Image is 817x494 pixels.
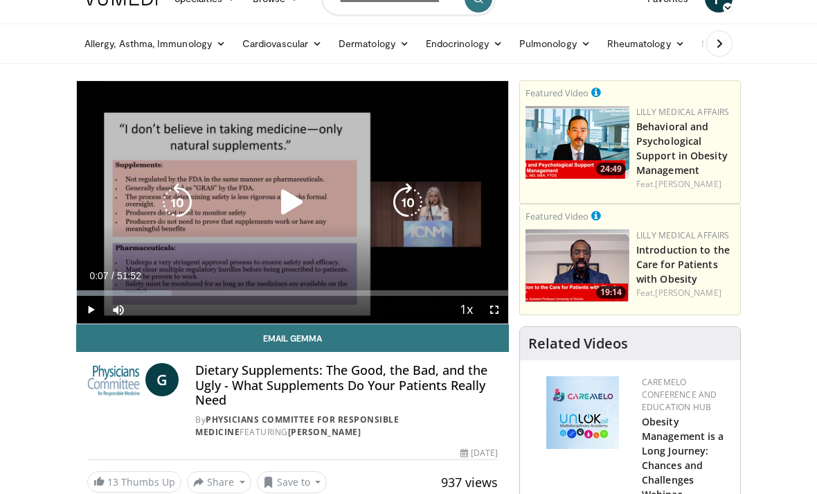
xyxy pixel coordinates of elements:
[418,30,511,58] a: Endocrinology
[596,286,626,299] span: 19:14
[642,376,717,413] a: CaReMeLO Conference and Education Hub
[636,106,730,118] a: Lilly Medical Affairs
[288,426,361,438] a: [PERSON_NAME]
[87,363,140,396] img: Physicians Committee for Responsible Medicine
[636,120,728,177] a: Behavioral and Psychological Support in Obesity Management
[187,471,251,493] button: Share
[77,290,508,296] div: Progress Bar
[460,447,498,459] div: [DATE]
[528,335,628,352] h4: Related Videos
[89,270,108,281] span: 0:07
[511,30,599,58] a: Pulmonology
[257,471,327,493] button: Save to
[636,229,730,241] a: Lilly Medical Affairs
[596,163,626,175] span: 24:49
[526,229,629,302] img: acc2e291-ced4-4dd5-b17b-d06994da28f3.png.150x105_q85_crop-smart_upscale.png
[655,178,721,190] a: [PERSON_NAME]
[526,106,629,179] img: ba3304f6-7838-4e41-9c0f-2e31ebde6754.png.150x105_q85_crop-smart_upscale.png
[145,363,179,396] a: G
[195,414,498,439] div: By FEATURING
[234,30,330,58] a: Cardiovascular
[195,363,498,408] h4: Dietary Supplements: The Good, the Bad, and the Ugly - What Supplements Do Your Patients Really Need
[526,87,589,99] small: Featured Video
[599,30,693,58] a: Rheumatology
[441,474,498,491] span: 937 views
[526,106,629,179] a: 24:49
[111,270,114,281] span: /
[76,30,234,58] a: Allergy, Asthma, Immunology
[655,287,721,299] a: [PERSON_NAME]
[636,178,735,191] div: Feat.
[546,376,619,449] img: 45df64a9-a6de-482c-8a90-ada250f7980c.png.150x105_q85_autocrop_double_scale_upscale_version-0.2.jpg
[105,296,132,324] button: Mute
[526,210,589,222] small: Featured Video
[77,81,508,324] video-js: Video Player
[87,471,181,493] a: 13 Thumbs Up
[636,243,730,285] a: Introduction to the Care for Patients with Obesity
[76,324,509,352] a: Email Gemma
[481,296,508,324] button: Fullscreen
[453,296,481,324] button: Playback Rate
[77,296,105,324] button: Play
[195,414,399,438] a: Physicians Committee for Responsible Medicine
[330,30,418,58] a: Dermatology
[107,475,118,488] span: 13
[636,287,735,299] div: Feat.
[117,270,141,281] span: 51:52
[526,229,629,302] a: 19:14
